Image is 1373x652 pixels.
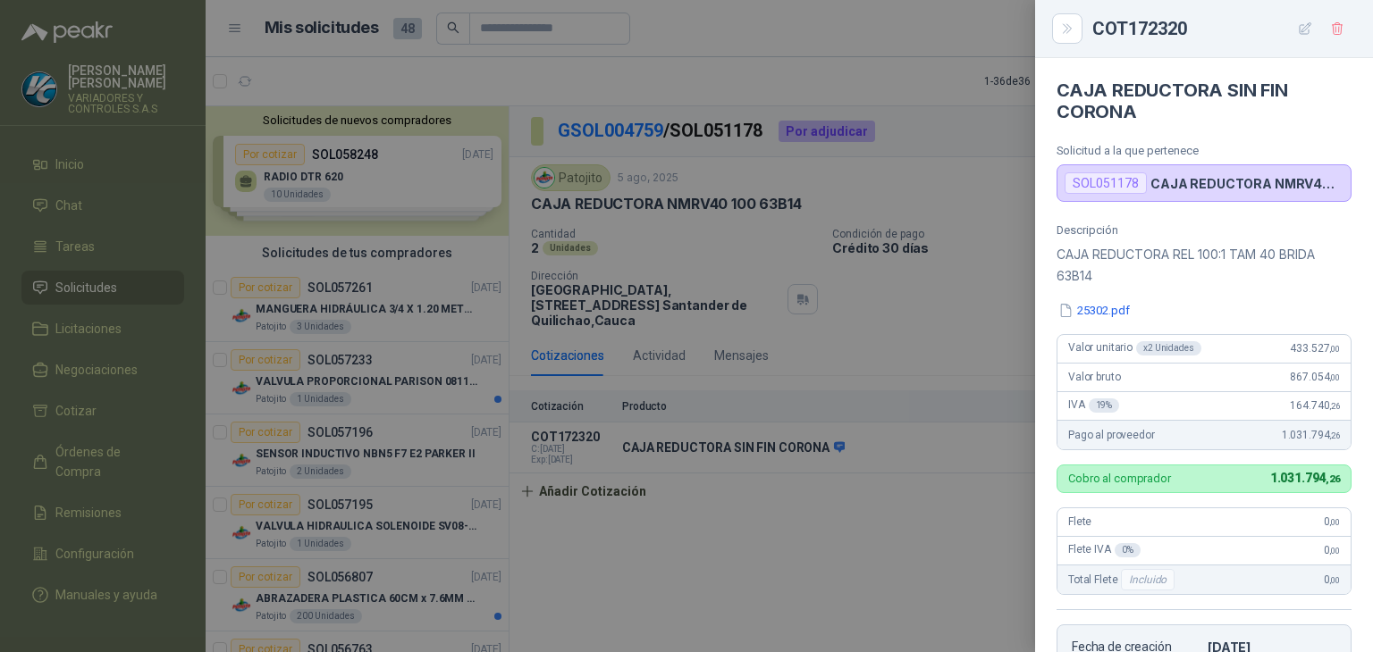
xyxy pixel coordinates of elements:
div: x 2 Unidades [1136,341,1201,355]
span: 0 [1324,515,1340,528]
button: Close [1057,18,1078,39]
span: 1.031.794 [1270,471,1340,485]
button: 25302.pdf [1057,301,1132,320]
div: 0 % [1115,543,1141,557]
span: Valor unitario [1068,341,1201,355]
span: Valor bruto [1068,371,1120,383]
span: ,00 [1329,546,1340,556]
p: CAJA REDUCTORA REL 100:1 TAM 40 BRIDA 63B14 [1057,244,1352,287]
span: ,00 [1329,517,1340,527]
span: 433.527 [1290,342,1340,355]
div: SOL051178 [1065,172,1147,194]
div: 19 % [1089,398,1120,413]
span: ,00 [1329,344,1340,354]
p: Descripción [1057,223,1352,237]
div: Incluido [1121,569,1175,590]
span: 164.740 [1290,399,1340,412]
span: 867.054 [1290,371,1340,383]
span: ,00 [1329,372,1340,382]
div: COT172320 [1092,14,1352,43]
p: CAJA REDUCTORA NMRV40 100 63B14 [1150,176,1344,191]
h4: CAJA REDUCTORA SIN FIN CORONA [1057,79,1352,122]
span: Flete IVA [1068,543,1141,557]
span: Pago al proveedor [1068,429,1155,441]
span: 1.031.794 [1282,429,1340,441]
span: 0 [1324,544,1340,556]
span: ,26 [1329,401,1340,411]
span: Total Flete [1068,569,1178,590]
span: ,26 [1326,473,1340,485]
p: Solicitud a la que pertenece [1057,144,1352,157]
span: IVA [1068,398,1119,413]
span: ,00 [1329,575,1340,585]
span: 0 [1324,573,1340,586]
span: Flete [1068,515,1091,528]
p: Cobro al comprador [1068,472,1171,484]
span: ,26 [1329,430,1340,440]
